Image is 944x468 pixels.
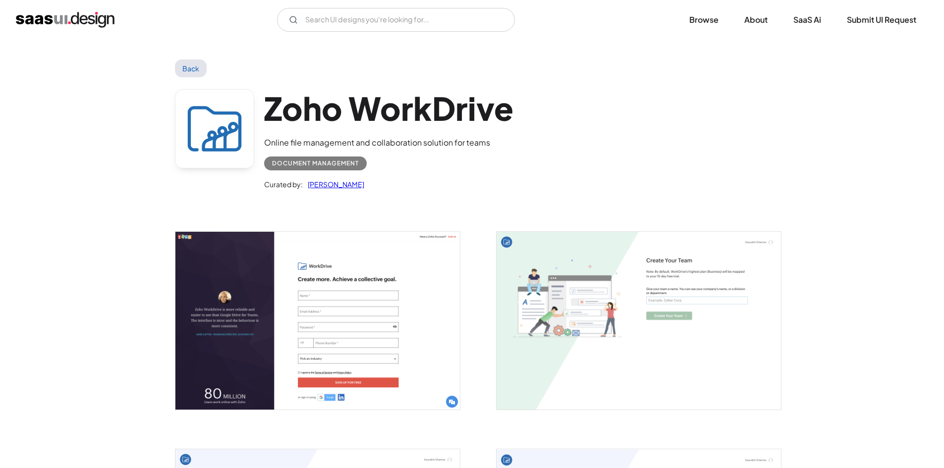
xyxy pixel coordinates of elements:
[732,9,779,31] a: About
[277,8,515,32] form: Email Form
[303,178,364,190] a: [PERSON_NAME]
[277,8,515,32] input: Search UI designs you're looking for...
[781,9,833,31] a: SaaS Ai
[497,232,781,410] img: 63eb504239881e82361e8cd9_WorkDrive-%20Create%20your%20Team.png
[835,9,928,31] a: Submit UI Request
[175,232,460,410] img: 63eb502cdc560ee434be3f25_WorkDrive-SIGNUP%20SCREEN.png
[264,137,513,149] div: Online file management and collaboration solution for teams
[677,9,730,31] a: Browse
[264,178,303,190] div: Curated by:
[497,232,781,410] a: open lightbox
[175,59,207,77] a: Back
[175,232,460,410] a: open lightbox
[264,89,513,127] h1: Zoho WorkDrive
[16,12,114,28] a: home
[272,157,359,169] div: Document Management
